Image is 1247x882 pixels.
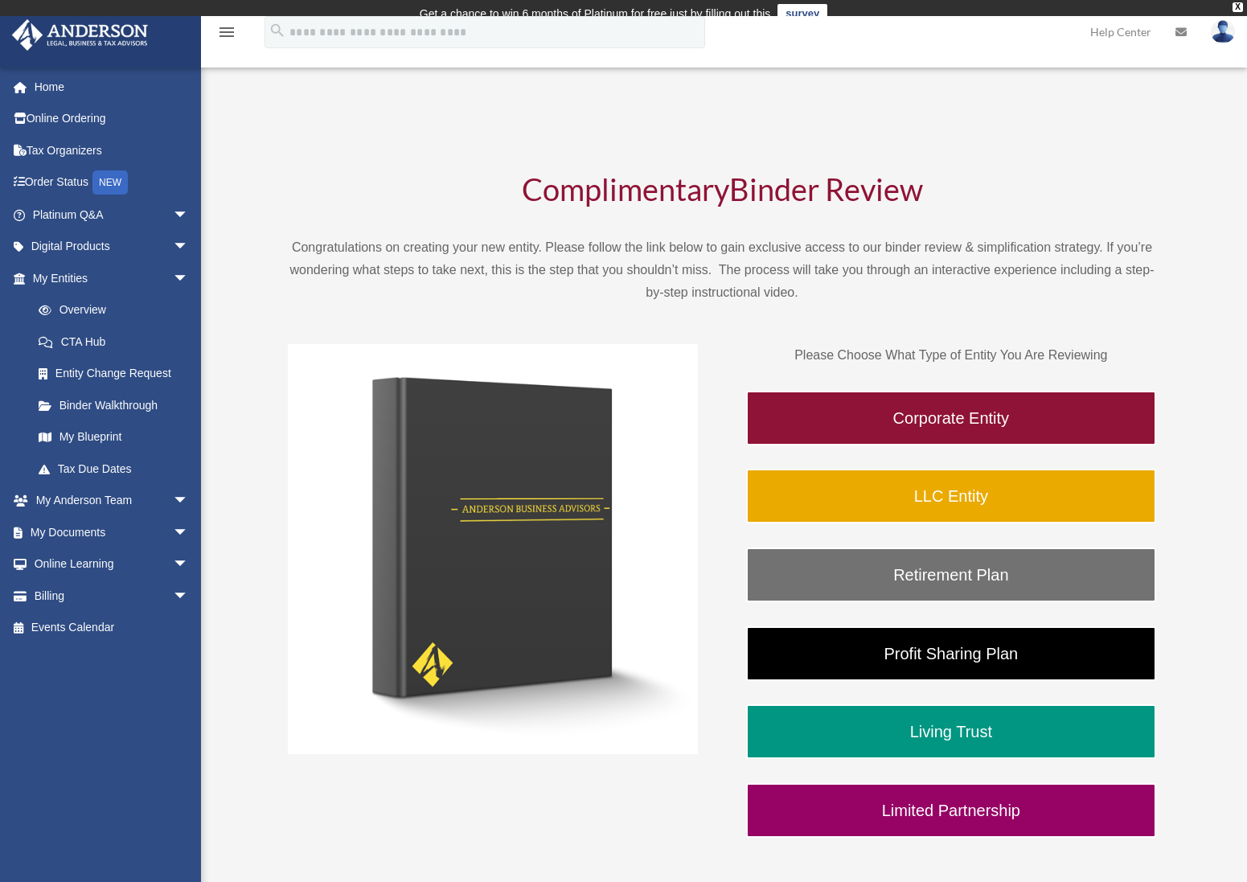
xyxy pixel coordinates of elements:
a: Billingarrow_drop_down [11,580,213,612]
a: LLC Entity [746,469,1156,523]
div: Get a chance to win 6 months of Platinum for free just by filling out this [420,4,771,23]
a: My Entitiesarrow_drop_down [11,262,213,294]
span: arrow_drop_down [173,231,205,264]
a: Limited Partnership [746,783,1156,838]
a: Corporate Entity [746,391,1156,445]
a: Binder Walkthrough [23,389,205,421]
a: Order StatusNEW [11,166,213,199]
img: Anderson Advisors Platinum Portal [7,19,153,51]
a: Events Calendar [11,612,213,644]
div: close [1233,2,1243,12]
span: arrow_drop_down [173,485,205,518]
span: arrow_drop_down [173,262,205,295]
a: menu [217,28,236,42]
p: Please Choose What Type of Entity You Are Reviewing [746,344,1156,367]
a: Tax Organizers [11,134,213,166]
a: Digital Productsarrow_drop_down [11,231,213,263]
a: Platinum Q&Aarrow_drop_down [11,199,213,231]
i: menu [217,23,236,42]
a: Online Learningarrow_drop_down [11,548,213,580]
span: arrow_drop_down [173,199,205,232]
a: Online Ordering [11,103,213,135]
a: My Documentsarrow_drop_down [11,516,213,548]
a: Living Trust [746,704,1156,759]
a: Retirement Plan [746,548,1156,602]
a: Overview [23,294,213,326]
a: Tax Due Dates [23,453,213,485]
span: arrow_drop_down [173,548,205,581]
a: survey [777,4,827,23]
a: Profit Sharing Plan [746,626,1156,681]
a: My Blueprint [23,421,213,453]
a: Entity Change Request [23,358,213,390]
span: Complimentary [522,170,729,207]
a: CTA Hub [23,326,213,358]
i: search [269,22,286,39]
p: Congratulations on creating your new entity. Please follow the link below to gain exclusive acces... [288,236,1156,304]
span: arrow_drop_down [173,580,205,613]
span: arrow_drop_down [173,516,205,549]
a: Home [11,71,213,103]
img: User Pic [1211,20,1235,43]
a: My Anderson Teamarrow_drop_down [11,485,213,517]
span: Binder Review [729,170,923,207]
div: NEW [92,170,128,195]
